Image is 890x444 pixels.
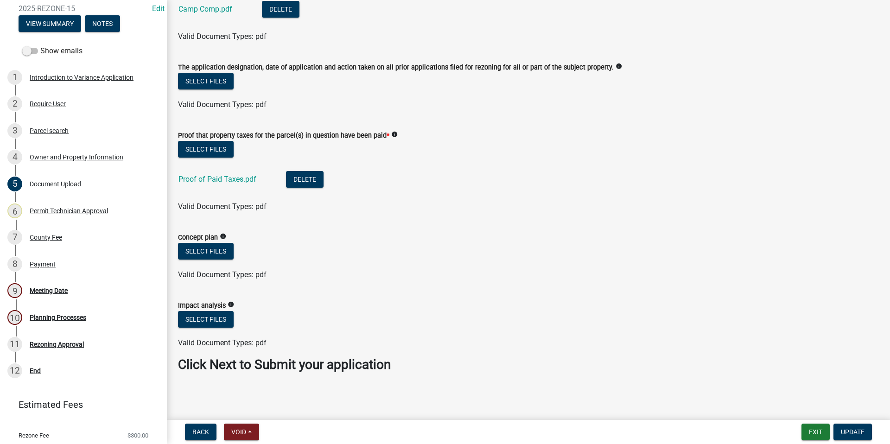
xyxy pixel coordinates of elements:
[178,175,256,184] a: Proof of Paid Taxes.pdf
[178,303,226,309] label: Impact analysis
[178,357,391,372] strong: Click Next to Submit your application
[286,176,324,184] wm-modal-confirm: Delete Document
[19,4,148,13] span: 2025-REZONE-15
[30,208,108,214] div: Permit Technician Approval
[178,100,267,109] span: Valid Document Types: pdf
[286,171,324,188] button: Delete
[801,424,830,440] button: Exit
[152,4,165,13] a: Edit
[391,131,398,138] i: info
[178,64,614,71] label: The application designation, date of application and action taken on all prior applications filed...
[7,70,22,85] div: 1
[30,341,84,348] div: Rezoning Approval
[231,428,246,436] span: Void
[841,428,865,436] span: Update
[85,20,120,28] wm-modal-confirm: Notes
[127,432,148,438] span: $300.00
[7,123,22,138] div: 3
[178,270,267,279] span: Valid Document Types: pdf
[262,6,299,14] wm-modal-confirm: Delete Document
[7,337,22,352] div: 11
[19,20,81,28] wm-modal-confirm: Summary
[262,1,299,18] button: Delete
[30,234,62,241] div: County Fee
[30,101,66,107] div: Require User
[7,310,22,325] div: 10
[178,133,389,139] label: Proof that property taxes for the parcel(s) in question have been paid
[30,181,81,187] div: Document Upload
[178,141,234,158] button: Select files
[7,96,22,111] div: 2
[7,150,22,165] div: 4
[228,301,234,308] i: info
[7,177,22,191] div: 5
[7,283,22,298] div: 9
[178,243,234,260] button: Select files
[30,287,68,294] div: Meeting Date
[192,428,209,436] span: Back
[30,314,86,321] div: Planning Processes
[30,154,123,160] div: Owner and Property Information
[178,311,234,328] button: Select files
[22,45,83,57] label: Show emails
[19,432,49,438] span: Rezone Fee
[833,424,872,440] button: Update
[178,5,232,13] a: Camp Comp.pdf
[224,424,259,440] button: Void
[178,338,267,347] span: Valid Document Types: pdf
[152,4,165,13] wm-modal-confirm: Edit Application Number
[7,395,152,414] a: Estimated Fees
[30,74,133,81] div: Introduction to Variance Application
[178,202,267,211] span: Valid Document Types: pdf
[30,368,41,374] div: End
[7,257,22,272] div: 8
[220,233,226,240] i: info
[178,73,234,89] button: Select files
[85,15,120,32] button: Notes
[178,32,267,41] span: Valid Document Types: pdf
[7,230,22,245] div: 7
[7,203,22,218] div: 6
[616,63,622,70] i: info
[30,127,69,134] div: Parcel search
[178,235,218,241] label: Concept plan
[185,424,216,440] button: Back
[30,261,56,267] div: Payment
[19,15,81,32] button: View Summary
[7,363,22,378] div: 12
